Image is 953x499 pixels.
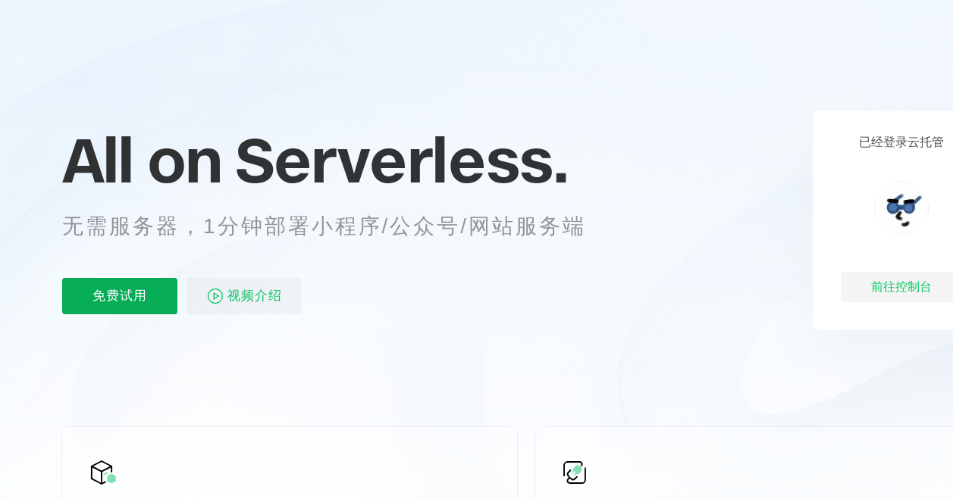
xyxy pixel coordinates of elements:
span: All on [62,122,221,198]
span: 视频介绍 [227,278,282,314]
p: 无需服务器，1分钟部署小程序/公众号/网站服务端 [62,211,614,242]
p: 免费试用 [62,278,177,314]
img: video_play.svg [206,287,224,305]
span: Serverless. [235,122,568,198]
p: 已经登录云托管 [859,135,944,151]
